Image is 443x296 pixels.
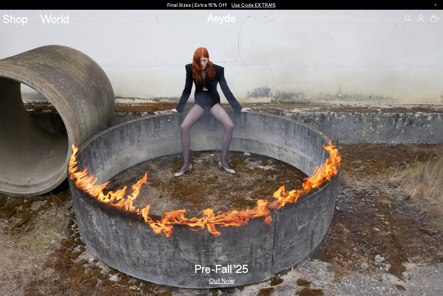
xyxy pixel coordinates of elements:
a: World [40,13,69,24]
a: Shop [3,13,28,24]
a: Aeyde [207,11,236,24]
h3: Pre-Fall '25 [195,263,248,274]
a: Out Now [209,277,234,284]
span: 0 [437,17,440,20]
a: 0 [430,15,437,22]
span: Navigate to /collections/ss25-final-sizes [232,2,276,8]
p: Final Sizes | Extra 15% Off [167,1,276,9]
